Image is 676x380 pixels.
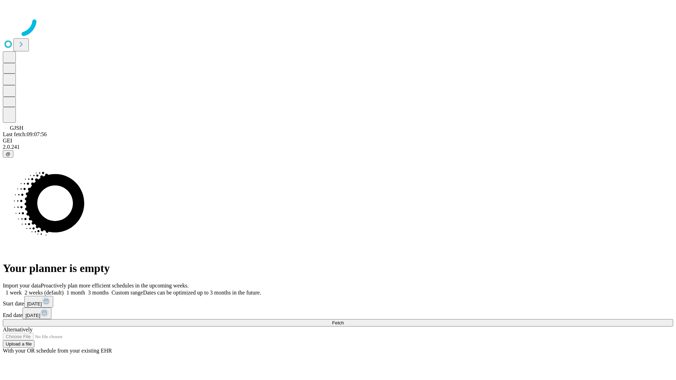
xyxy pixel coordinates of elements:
[6,290,22,296] span: 1 week
[25,290,64,296] span: 2 weeks (default)
[23,308,51,319] button: [DATE]
[25,313,40,318] span: [DATE]
[3,262,673,275] h1: Your planner is empty
[3,327,32,332] span: Alternatively
[24,296,53,308] button: [DATE]
[3,138,673,144] div: GEI
[3,144,673,150] div: 2.0.241
[3,131,47,137] span: Last fetch: 09:07:56
[3,340,35,348] button: Upload a file
[143,290,261,296] span: Dates can be optimized up to 3 months in the future.
[3,348,112,354] span: With your OR schedule from your existing EHR
[6,151,11,157] span: @
[41,283,189,289] span: Proactively plan more efficient schedules in the upcoming weeks.
[27,301,42,306] span: [DATE]
[3,319,673,327] button: Fetch
[332,320,344,325] span: Fetch
[3,150,13,158] button: @
[3,308,673,319] div: End date
[3,296,673,308] div: Start date
[112,290,143,296] span: Custom range
[67,290,85,296] span: 1 month
[10,125,23,131] span: GJSH
[88,290,109,296] span: 3 months
[3,283,41,289] span: Import your data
